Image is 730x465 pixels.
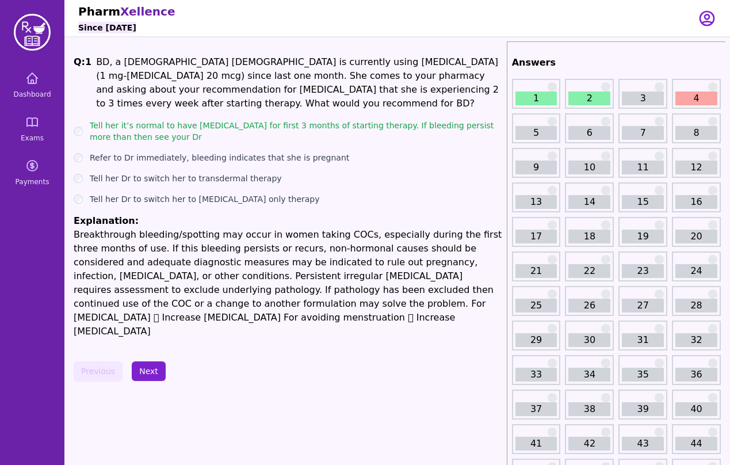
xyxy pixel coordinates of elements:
[515,195,557,209] a: 13
[14,14,51,51] img: PharmXellence Logo
[515,126,557,140] a: 5
[132,361,166,381] button: Next
[675,437,717,451] a: 44
[90,193,320,205] label: Tell her Dr to switch her to [MEDICAL_DATA] only therapy
[90,120,502,143] label: Tell her it’s normal to have [MEDICAL_DATA] for first 3 months of starting therapy. If bleeding p...
[622,333,664,347] a: 31
[568,92,610,105] a: 2
[622,437,664,451] a: 43
[5,108,60,150] a: Exams
[568,161,610,174] a: 10
[568,368,610,382] a: 34
[21,134,44,143] span: Exams
[622,402,664,416] a: 39
[515,333,557,347] a: 29
[515,437,557,451] a: 41
[568,333,610,347] a: 30
[675,195,717,209] a: 16
[568,230,610,243] a: 18
[675,126,717,140] a: 8
[515,299,557,312] a: 25
[5,64,60,106] a: Dashboard
[568,195,610,209] a: 14
[568,299,610,312] a: 26
[515,161,557,174] a: 9
[675,264,717,278] a: 24
[16,177,49,186] span: Payments
[675,92,717,105] a: 4
[96,55,502,110] p: BD, a [DEMOGRAPHIC_DATA] [DEMOGRAPHIC_DATA] is currently using [MEDICAL_DATA] (1 mg-[MEDICAL_DATA...
[515,402,557,416] a: 37
[78,22,136,33] h6: Since [DATE]
[74,228,502,338] p: Breakthrough bleeding/spotting may occur in women taking COCs, especially during the first three ...
[74,55,91,110] h1: Q: 1
[622,368,664,382] a: 35
[622,92,664,105] a: 3
[120,5,175,18] span: Xellence
[622,264,664,278] a: 23
[90,173,282,184] label: Tell her Dr to switch her to transdermal therapy
[622,299,664,312] a: 27
[512,56,721,70] h2: Answers
[675,402,717,416] a: 40
[74,215,139,226] span: Explanation:
[568,126,610,140] a: 6
[568,264,610,278] a: 22
[622,126,664,140] a: 7
[675,333,717,347] a: 32
[5,152,60,193] a: Payments
[622,195,664,209] a: 15
[568,402,610,416] a: 38
[675,161,717,174] a: 12
[515,368,557,382] a: 33
[622,161,664,174] a: 11
[78,5,120,18] span: Pharm
[515,264,557,278] a: 21
[515,92,557,105] a: 1
[622,230,664,243] a: 19
[568,437,610,451] a: 42
[675,368,717,382] a: 36
[13,90,51,99] span: Dashboard
[90,152,349,163] label: Refer to Dr immediately, bleeding indicates that she is pregnant
[675,299,717,312] a: 28
[675,230,717,243] a: 20
[515,230,557,243] a: 17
